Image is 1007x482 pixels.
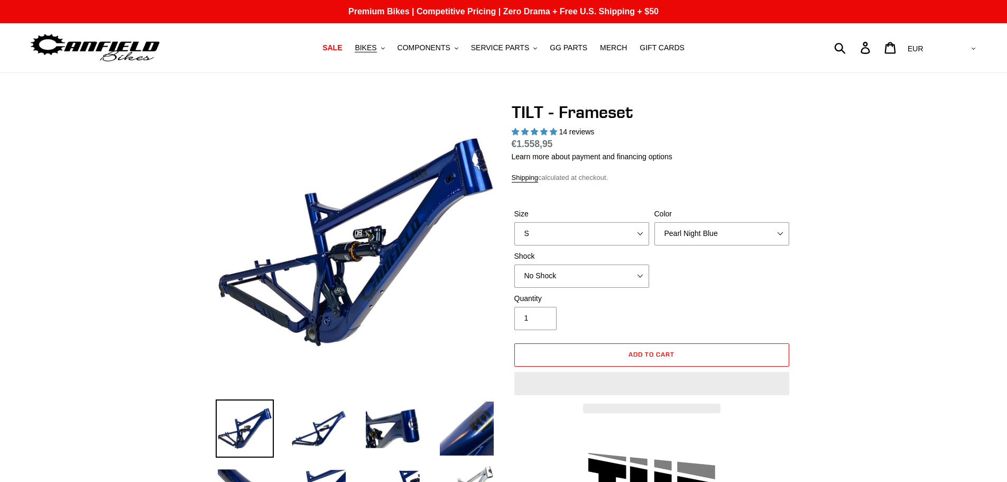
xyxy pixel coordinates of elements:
[512,174,539,183] a: Shipping
[438,399,496,458] img: Load image into Gallery viewer, TILT - Frameset
[349,41,390,55] button: BIKES
[29,31,161,65] img: Canfield Bikes
[290,399,348,458] img: Load image into Gallery viewer, TILT - Frameset
[512,152,672,161] a: Learn more about payment and financing options
[322,43,342,52] span: SALE
[559,128,594,136] span: 14 reviews
[514,251,649,262] label: Shock
[512,139,553,149] span: €1.558,95
[392,41,464,55] button: COMPONENTS
[317,41,347,55] a: SALE
[512,102,792,122] h1: TILT - Frameset
[512,128,559,136] span: 5.00 stars
[544,41,593,55] a: GG PARTS
[654,208,789,220] label: Color
[364,399,422,458] img: Load image into Gallery viewer, TILT - Frameset
[600,43,627,52] span: MERCH
[595,41,632,55] a: MERCH
[398,43,450,52] span: COMPONENTS
[550,43,587,52] span: GG PARTS
[514,343,789,367] button: Add to cart
[471,43,529,52] span: SERVICE PARTS
[840,36,867,59] input: Search
[216,399,274,458] img: Load image into Gallery viewer, TILT - Frameset
[466,41,542,55] button: SERVICE PARTS
[355,43,376,52] span: BIKES
[634,41,690,55] a: GIFT CARDS
[512,172,792,183] div: calculated at checkout.
[514,293,649,304] label: Quantity
[629,350,675,358] span: Add to cart
[514,208,649,220] label: Size
[640,43,685,52] span: GIFT CARDS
